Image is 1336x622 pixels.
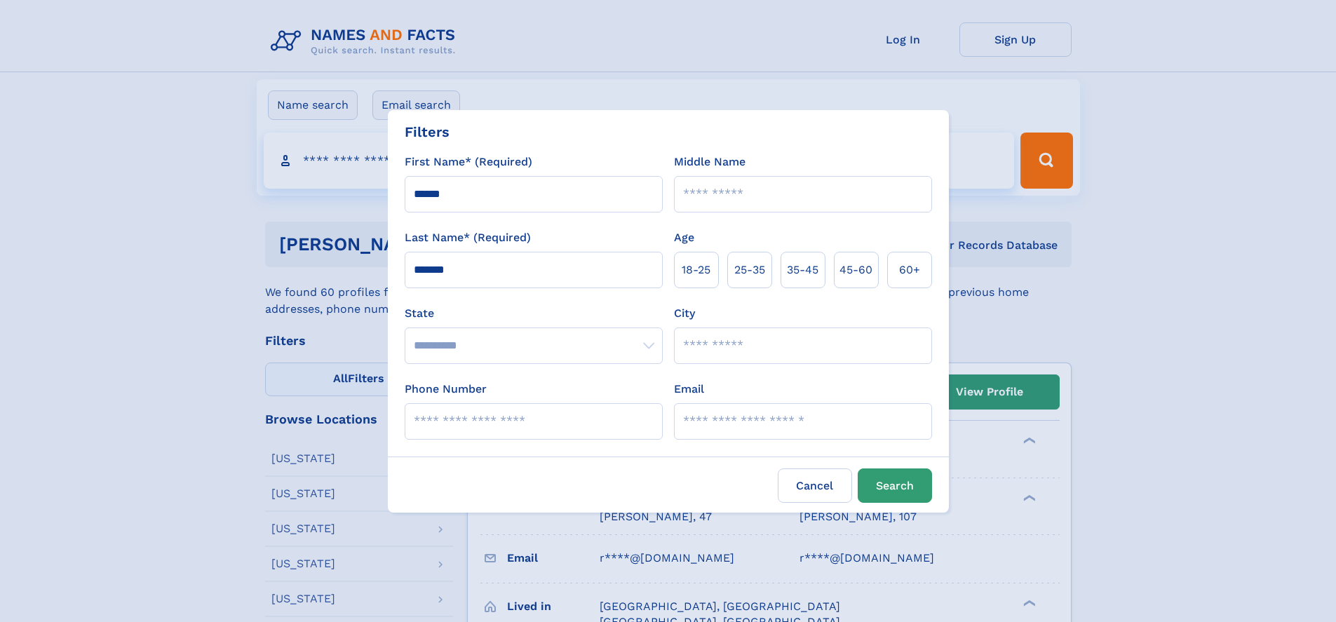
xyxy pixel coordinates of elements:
[858,468,932,503] button: Search
[899,262,920,278] span: 60+
[839,262,872,278] span: 45‑60
[405,381,487,398] label: Phone Number
[778,468,852,503] label: Cancel
[405,229,531,246] label: Last Name* (Required)
[787,262,818,278] span: 35‑45
[674,305,695,322] label: City
[674,154,745,170] label: Middle Name
[734,262,765,278] span: 25‑35
[405,305,663,322] label: State
[674,381,704,398] label: Email
[405,121,450,142] div: Filters
[682,262,710,278] span: 18‑25
[674,229,694,246] label: Age
[405,154,532,170] label: First Name* (Required)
